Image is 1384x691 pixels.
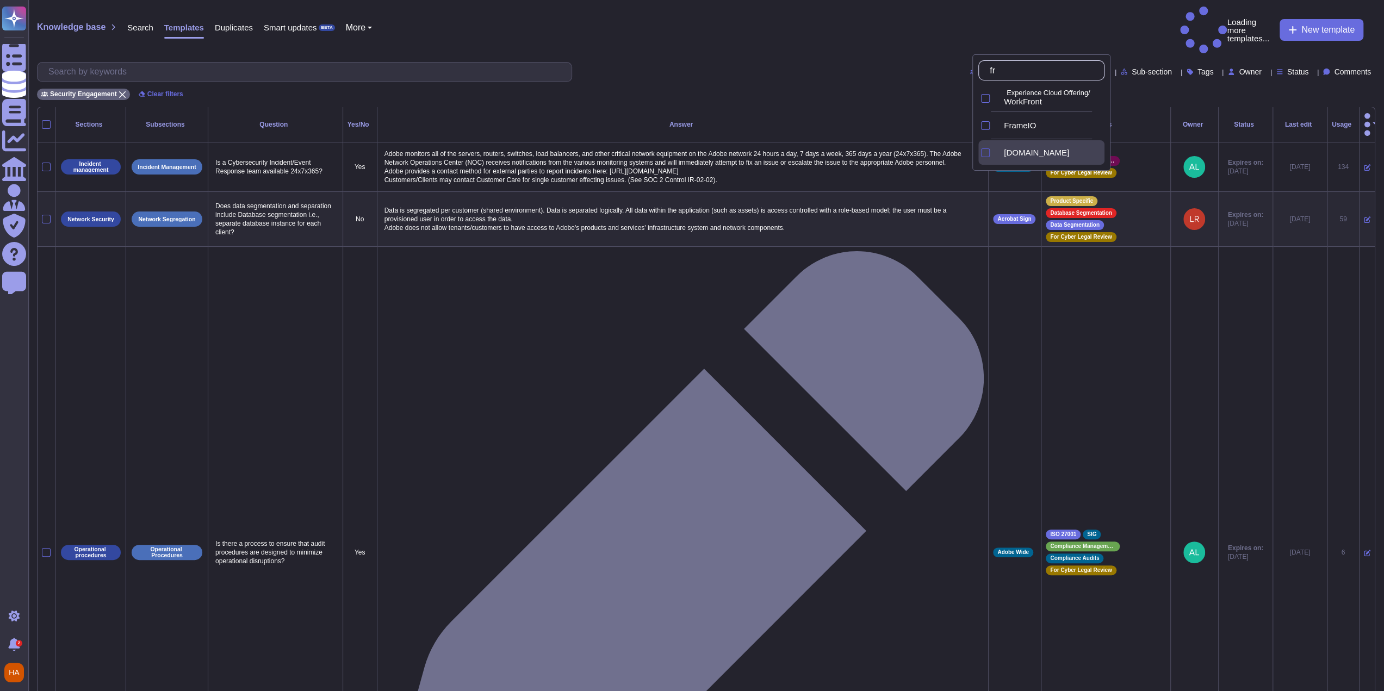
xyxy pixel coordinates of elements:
span: FrameIO [1004,121,1036,130]
p: Incident management [65,161,117,172]
div: [DATE] [1277,215,1323,223]
span: Owner [1239,68,1261,76]
img: user [4,663,24,682]
span: [DATE] [1228,167,1263,176]
span: WorkFront [1004,97,1042,107]
button: New template [1280,19,1363,41]
span: Search [127,23,153,32]
span: [DATE] [1228,219,1263,228]
span: Product Specific [1050,198,1093,204]
p: Yes [347,548,373,557]
div: [DATE] [1277,548,1323,557]
p: Loading more templates... [1180,7,1274,54]
div: 6 [1332,548,1355,557]
span: Templates [164,23,204,32]
span: Smart updates [264,23,317,32]
div: Status [1223,121,1268,128]
img: user [1183,208,1205,230]
div: Sections [60,121,121,128]
span: SIG [1087,532,1096,537]
div: FrameIO [995,119,1000,132]
p: Data is segregated per customer (shared environment). Data is separated logically. All data withi... [382,203,984,235]
div: FrameIO [1004,121,1100,130]
p: Is there a process to ensure that audit procedures are designed to minimize operational disruptions? [213,537,338,568]
div: Usage [1332,121,1355,128]
p: Operational Procedures [135,546,198,558]
span: New template [1301,26,1355,34]
span: Knowledge base [37,23,105,32]
div: WorkFront [995,92,1000,104]
div: Frame.io [1004,148,1100,158]
span: Expires on: [1228,544,1263,552]
span: ISO 27001 [1050,532,1076,537]
div: Question [213,121,338,128]
div: Frame.io [995,146,1000,159]
span: For Cyber Legal Review [1050,170,1112,176]
div: Yes/No [347,121,373,128]
span: Comments [1334,68,1371,76]
div: 59 [1332,215,1355,223]
div: Owner [1175,121,1214,128]
span: Clear filters [147,91,183,97]
span: More [346,23,365,32]
span: For Cyber Legal Review [1050,234,1112,240]
p: No [347,215,373,223]
button: user [2,661,32,684]
p: Does data segmentation and separation include Database segmentation i.e., separate database insta... [213,199,338,239]
span: Compliance Audits [1050,556,1099,561]
span: For Cyber Legal Review [1050,568,1112,573]
img: user [1183,541,1205,563]
span: Data Segmentation [1050,222,1100,228]
p: Network Security [67,216,114,222]
span: Expires on: [1228,158,1263,167]
p: Yes [347,163,373,171]
div: Answer [382,121,984,128]
input: Search by keywords [43,63,572,82]
div: Subsections [131,121,203,128]
span: Tags [1197,68,1214,76]
input: Search by keywords [984,61,1104,80]
div: Last edit [1277,121,1323,128]
p: Incident Management [138,164,196,170]
div: 2 [16,640,22,646]
span: [DOMAIN_NAME] [1004,148,1069,158]
span: Acrobat Sign [997,216,1031,222]
span: Compliance Management [1050,544,1115,549]
img: user [1183,156,1205,178]
span: Duplicates [215,23,253,32]
button: More [346,23,373,32]
div: WorkFront [1004,97,1100,107]
span: [DATE] [1228,552,1263,561]
p: Network Segregation [138,216,195,222]
span: Adobe Wide [997,550,1029,555]
div: Frame.io [995,140,1104,165]
div: [DATE] [1277,163,1323,171]
p: Is a Cybersecurity Incident/Event Response team available 24x7x365? [213,155,338,178]
p: Operational procedures [65,546,117,558]
div: 134 [1332,163,1355,171]
span: Status [1287,68,1309,76]
span: Security Engagement [50,91,117,97]
div: WorkFront [995,86,1104,110]
span: Database Segmentation [1050,210,1112,216]
p: Experience Cloud Offering/ [1007,90,1100,97]
p: Adobe monitors all of the servers, routers, switches, load balancers, and other critical network ... [382,147,984,187]
span: Expires on: [1228,210,1263,219]
div: BETA [319,24,334,31]
span: Sub-section [1132,68,1172,76]
div: FrameIO [995,113,1104,138]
